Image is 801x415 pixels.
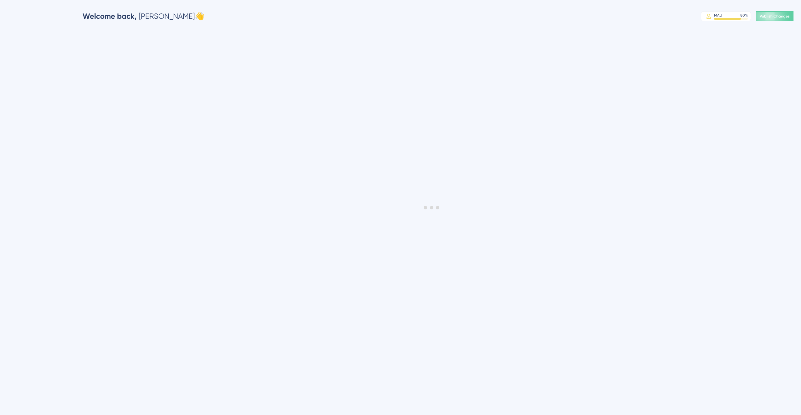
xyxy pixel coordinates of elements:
span: Publish Changes [760,14,790,19]
div: [PERSON_NAME] 👋 [83,11,204,21]
span: Welcome back, [83,12,137,21]
button: Publish Changes [756,11,793,21]
div: MAU [714,13,722,18]
div: 80 % [740,13,748,18]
